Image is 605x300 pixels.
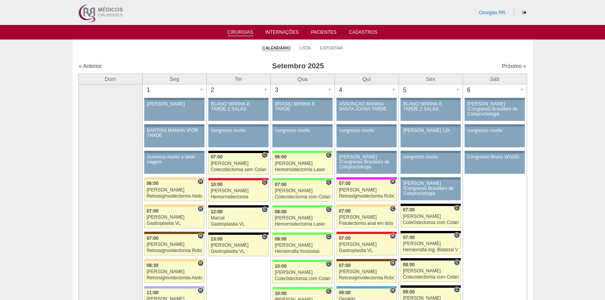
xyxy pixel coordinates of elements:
[144,127,204,147] a: BARTIRA MANHÃ/ IFOR TARDE
[198,84,205,94] div: +
[335,74,399,84] th: Qui
[186,61,410,72] h3: Setembro 2025
[275,128,330,133] div: congresso murilo
[144,204,204,207] div: Key: Bartira
[147,128,202,138] div: BARTIRA MANHÃ/ IFOR TARDE
[208,153,268,175] a: C 07:00 [PERSON_NAME] Colecistectomia sem Colangiografia VL
[144,232,204,234] div: Key: Santa Joana
[479,10,505,15] a: Cirurgias RR
[147,181,158,186] span: 06:00
[211,249,266,254] div: Gastroplastia VL
[336,259,396,261] div: Key: Santa Joana
[198,260,203,266] span: Hospital
[143,84,155,96] div: 1
[326,288,331,294] span: Consultório
[208,151,268,153] div: Key: Blanc
[339,181,351,186] span: 07:00
[211,188,266,193] div: [PERSON_NAME]
[211,167,266,172] div: Colecistectomia sem Colangiografia VL
[144,261,204,283] a: H 08:30 [PERSON_NAME] Retossigmoidectomia Abdominal VL
[144,286,204,288] div: Key: Christóvão da Gama
[272,232,332,235] div: Key: Brasil
[275,222,330,227] div: Hemorroidectomia Laser
[336,204,396,207] div: Key: Bartira
[147,102,202,107] div: [PERSON_NAME]
[272,124,332,127] div: Key: Aviso
[262,45,290,51] a: Calendário
[275,236,287,242] span: 09:00
[401,285,460,288] div: Key: Blanc
[519,84,525,94] div: +
[336,177,396,180] div: Key: Pro Matre
[320,45,343,51] a: Exportar
[336,180,396,201] a: H 07:00 [PERSON_NAME] Retossigmoidectomia Robótica
[401,151,460,153] div: Key: Aviso
[336,286,396,288] div: Key: Neomater
[275,264,287,269] span: 10:00
[272,100,332,121] a: BRASIL/ MANHÃ E TARDE
[208,124,268,127] div: Key: Aviso
[311,30,336,37] a: Pacientes
[399,84,411,96] div: 5
[275,216,330,221] div: [PERSON_NAME]
[147,242,202,247] div: [PERSON_NAME]
[275,276,330,281] div: Colecistectomia com Colangiografia VL
[211,243,266,248] div: [PERSON_NAME]
[208,232,268,235] div: Key: Blanc
[326,234,331,240] span: Consultório
[336,207,396,228] a: C 07:00 [PERSON_NAME] Fistulectomia anal em dois tempos
[144,180,204,201] a: H 06:00 [PERSON_NAME] Retossigmoidectomia Abdominal VL
[349,30,378,37] a: Cadastros
[326,206,331,213] span: Consultório
[275,102,330,112] div: BRASIL/ MANHÃ E TARDE
[270,74,335,84] th: Qua
[144,100,204,121] a: [PERSON_NAME]
[147,221,202,226] div: Gastroplastia VL
[272,260,332,262] div: Key: Brasil
[78,74,142,84] th: Dom
[399,74,463,84] th: Sex
[403,102,458,112] div: BLANC/ MANHÃ E TARDE 2 SALAS
[339,128,394,133] div: congresso murilo
[339,102,394,112] div: ASSUNÇÃO MANHÃ/ SANTA JOANA TARDE
[211,195,266,199] div: Hemorroidectomia
[198,178,203,185] span: Hospital
[211,236,223,242] span: 13:00
[339,290,351,295] span: 09:00
[403,247,458,252] div: Herniorrafia Ing. Bilateral VL
[403,289,415,295] span: 09:00
[336,127,396,147] a: congresso murilo
[79,63,102,69] a: « Anterior
[339,263,351,268] span: 07:00
[336,153,396,174] a: [PERSON_NAME] /Congresso Brasileiro de Coloproctologia
[227,30,253,36] a: Cirurgias
[463,74,527,84] th: Sáb
[401,127,460,147] a: [PERSON_NAME] 12h
[502,63,526,69] a: Próximo »
[465,127,524,147] a: congresso murilo
[198,206,203,212] span: Hospital
[336,232,396,234] div: Key: Assunção
[275,209,287,214] span: 08:00
[465,153,524,174] a: Congresso Bruno WGDD
[403,262,415,267] span: 08:00
[211,128,266,133] div: congresso murilo
[272,127,332,147] a: congresso murilo
[300,45,311,51] a: Lista
[272,262,332,284] a: C 10:00 [PERSON_NAME] Colecistectomia com Colangiografia VL
[147,236,158,241] span: 07:00
[336,151,396,153] div: Key: Aviso
[144,153,204,174] a: Ausencia murilo a tarde viagem
[211,182,223,187] span: 10:00
[336,100,396,121] a: ASSUNÇÃO MANHÃ/ SANTA JOANA TARDE
[208,127,268,147] a: congresso murilo
[144,259,204,261] div: Key: Bartira
[198,233,203,239] span: Hospital
[465,98,524,100] div: Key: Aviso
[403,241,458,246] div: [PERSON_NAME]
[144,177,204,180] div: Key: Bartira
[390,178,396,185] span: Hospital
[147,269,202,274] div: [PERSON_NAME]
[335,84,347,96] div: 4
[272,153,332,175] a: C 06:00 [PERSON_NAME] Hemorroidectomia Laser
